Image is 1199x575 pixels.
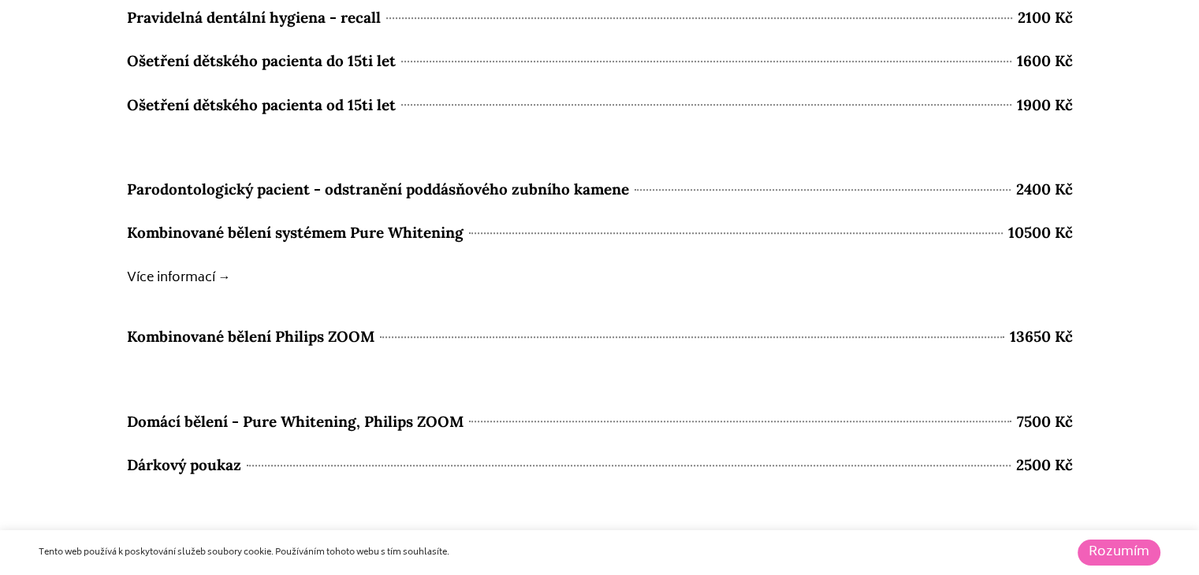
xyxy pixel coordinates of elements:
[127,4,381,32] span: Pravidelná dentální hygiena - recall
[127,91,396,119] span: Ošetření dětského pacienta od 15ti let
[1078,540,1160,566] a: Rozumím
[1017,408,1073,436] span: 7500 Kč
[39,546,824,560] div: Tento web používá k poskytování služeb soubory cookie. Používáním tohoto webu s tím souhlasíte.
[127,91,1073,168] a: Ošetření dětského pacienta od 15ti let 1900 Kč
[1017,47,1073,75] span: 1600 Kč
[127,408,1073,443] a: Domácí bělení - Pure Whitening, Philips ZOOM 7500 Kč
[1010,323,1073,351] span: 13650 Kč
[1008,219,1073,247] span: 10500 Kč
[1018,4,1073,32] span: 2100 Kč
[127,323,374,351] span: Kombinované bělení Philips ZOOM
[127,219,464,247] span: Kombinované bělení systémem Pure Whitening
[127,47,396,75] span: Ošetření dětského pacienta do 15ti let
[127,267,231,289] b: Více informací →
[127,219,1073,315] a: Kombinované bělení systémem Pure Whitening 10500 Kč Více informací →
[127,176,1073,211] a: Parodontologický pacient - odstranění poddásňového zubního kamene 2400 Kč
[1016,451,1073,479] span: 2500 Kč
[127,408,464,436] span: Domácí bělení - Pure Whitening, Philips ZOOM
[127,451,241,479] span: Dárkový poukaz
[127,47,1073,83] a: Ošetření dětského pacienta do 15ti let 1600 Kč
[1017,91,1073,119] span: 1900 Kč
[127,4,1073,39] a: Pravidelná dentální hygiena - recall 2100 Kč
[127,176,629,203] span: Parodontologický pacient - odstranění poddásňového zubního kamene
[127,451,1073,528] a: Dárkový poukaz 2500 Kč
[127,323,1073,399] a: Kombinované bělení Philips ZOOM 13650 Kč
[1016,176,1073,203] span: 2400 Kč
